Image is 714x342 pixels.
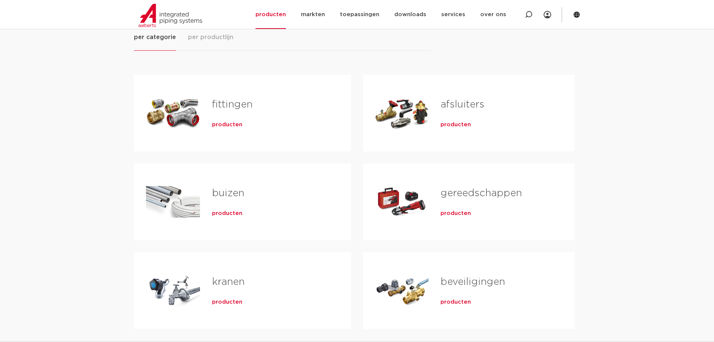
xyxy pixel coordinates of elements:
a: producten [212,210,242,217]
a: producten [212,298,242,306]
a: gereedschappen [440,188,522,198]
a: producten [212,121,242,129]
div: Tabs. Open items met enter of spatie, sluit af met escape en navigeer met de pijltoetsen. [134,32,580,341]
a: buizen [212,188,244,198]
a: afsluiters [440,100,484,109]
a: producten [440,298,471,306]
span: per categorie [134,33,176,42]
span: per productlijn [188,33,233,42]
a: kranen [212,277,245,287]
a: beveiligingen [440,277,505,287]
a: producten [440,210,471,217]
a: fittingen [212,100,253,109]
a: producten [440,121,471,129]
